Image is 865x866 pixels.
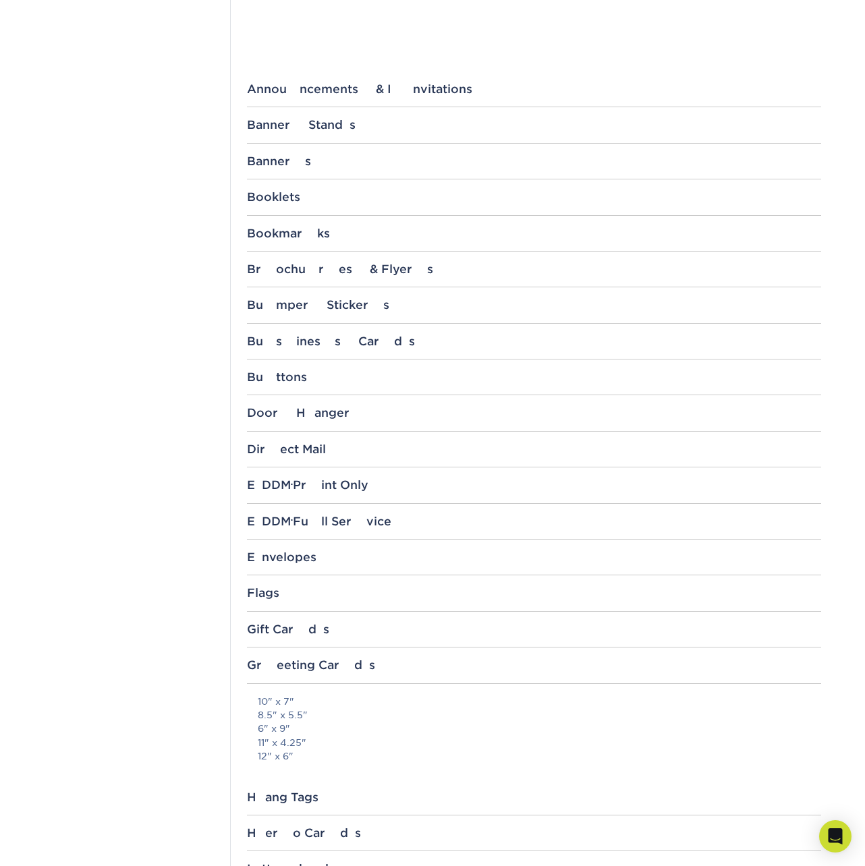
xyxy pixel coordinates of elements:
iframe: Google Customer Reviews [3,825,115,861]
div: Direct Mail [247,442,821,456]
a: 10" x 7" [258,696,294,707]
small: ® [291,518,293,524]
div: Hero Cards [247,826,821,840]
a: 11" x 4.25" [258,737,306,748]
div: Envelopes [247,550,821,564]
a: 6" x 9" [258,723,290,734]
div: EDDM Full Service [247,515,821,528]
div: EDDM Print Only [247,478,821,492]
a: 8.5" x 5.5" [258,710,308,720]
div: Hang Tags [247,790,821,804]
small: ® [291,482,293,488]
div: Bookmarks [247,227,821,240]
div: Business Cards [247,335,821,348]
div: Gift Cards [247,623,821,636]
a: 12" x 6" [258,751,294,761]
div: Banners [247,154,821,168]
div: Door Hanger [247,406,821,420]
div: Brochures & Flyers [247,262,821,276]
div: Announcements & Invitations [247,82,821,96]
div: Flags [247,586,821,600]
div: Booklets [247,190,821,204]
div: Greeting Cards [247,658,821,672]
div: Open Intercom Messenger [819,820,852,853]
div: Bumper Stickers [247,298,821,312]
div: Buttons [247,370,821,384]
div: Banner Stands [247,118,821,132]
